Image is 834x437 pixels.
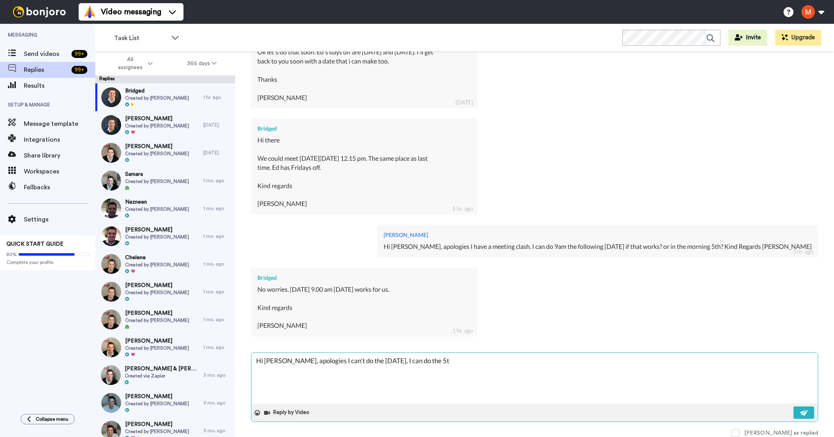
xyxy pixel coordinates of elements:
[203,344,231,350] div: 1 mo. ago
[125,150,189,157] span: Created by [PERSON_NAME]
[24,183,95,192] span: Fallbacks
[24,215,95,224] span: Settings
[114,56,146,71] span: All assignees
[203,289,231,295] div: 1 mo. ago
[125,198,189,206] span: Nazneen
[257,274,471,282] div: Bridged
[21,414,75,424] button: Collapse menu
[125,345,189,351] span: Created by [PERSON_NAME]
[95,361,235,389] a: [PERSON_NAME] & [PERSON_NAME]Created via Zapier3 mo. ago
[101,226,121,246] img: 233e0dd7-ba94-4541-8530-a946525a99ff-thumb.jpg
[125,289,189,296] span: Created by [PERSON_NAME]
[24,135,95,144] span: Integrations
[24,65,68,75] span: Replies
[36,416,68,422] span: Collapse menu
[203,372,231,378] div: 3 mo. ago
[125,170,189,178] span: Samara
[125,393,189,400] span: [PERSON_NAME]
[10,6,69,17] img: bj-logo-header-white.svg
[384,231,812,239] div: [PERSON_NAME]
[203,261,231,267] div: 1 mo. ago
[125,123,189,129] span: Created by [PERSON_NAME]
[101,337,121,357] img: 13d0547d-15b6-4bb5-864e-a7017640bb88-thumb.jpg
[125,309,189,317] span: [PERSON_NAME]
[452,205,473,213] div: 5 hr. ago
[125,400,189,407] span: Created by [PERSON_NAME]
[95,167,235,194] a: SamaraCreated by [PERSON_NAME]1 mo. ago
[257,136,471,208] div: Hi there We could meet [DATE][DATE] 12.15 pm. The same place as last time. Ed has Fridays off. Ki...
[95,111,235,139] a: [PERSON_NAME]Created by [PERSON_NAME][DATE]
[251,353,818,404] textarea: Hi [PERSON_NAME], apologies I can't do the [DATE], I can do the 5
[101,115,121,135] img: 295385ef-8967-42a2-9634-3409e74d0fb5-thumb.jpg
[24,119,95,129] span: Message template
[203,205,231,212] div: 1 mo. ago
[101,393,121,413] img: 21d5295b-cca2-4744-95df-56cc399a1d28-thumb.jpg
[24,49,68,59] span: Send videos
[203,316,231,323] div: 1 mo. ago
[95,306,235,333] a: [PERSON_NAME]Created by [PERSON_NAME]1 mo. ago
[95,194,235,222] a: NazneenCreated by [PERSON_NAME]1 mo. ago
[101,143,121,163] img: 6f791c55-59c1-4249-bd9f-2f3694cedfd8-thumb.jpg
[125,428,189,435] span: Created by [PERSON_NAME]
[125,254,189,262] span: Chelene
[24,81,95,90] span: Results
[170,56,234,71] button: 365 days
[6,251,17,258] span: 80%
[263,407,312,419] button: Reply by Video
[125,226,189,234] span: [PERSON_NAME]
[125,317,189,323] span: Created by [PERSON_NAME]
[101,310,121,329] img: af1a2447-55c9-4a97-b220-a0ecc5455218-thumb.jpg
[101,87,121,107] img: 14056f05-d9a0-4c60-9e5a-31fc6590360b-thumb.jpg
[800,410,809,416] img: send-white.svg
[125,178,189,185] span: Created by [PERSON_NAME]
[744,429,818,437] div: [PERSON_NAME] as replied
[95,389,235,417] a: [PERSON_NAME]Created by [PERSON_NAME]3 mo. ago
[125,234,189,240] span: Created by [PERSON_NAME]
[95,75,235,83] div: Replies
[95,333,235,361] a: [PERSON_NAME]Created by [PERSON_NAME]1 mo. ago
[257,48,471,102] div: Ok let's do that soon. Ed's days off are [DATE] and [DATE]. I'll get back to you soon with a date...
[456,98,473,106] div: [DATE]
[125,87,189,95] span: Bridged
[125,206,189,212] span: Created by [PERSON_NAME]
[257,125,471,133] div: Bridged
[125,142,189,150] span: [PERSON_NAME]
[95,139,235,167] a: [PERSON_NAME]Created by [PERSON_NAME][DATE]
[125,337,189,345] span: [PERSON_NAME]
[24,167,95,176] span: Workspaces
[95,222,235,250] a: [PERSON_NAME]Created by [PERSON_NAME]1 mo. ago
[97,52,170,75] button: All assignees
[101,365,121,385] img: d2c81f9a-2e6b-483a-8506-54cb785bf0c0-thumb.jpg
[125,262,189,268] span: Created by [PERSON_NAME]
[101,171,121,191] img: 22353a6c-c125-4fe0-b2b0-e217b0722219-thumb.jpg
[95,278,235,306] a: [PERSON_NAME]Created by [PERSON_NAME]1 mo. ago
[101,198,121,218] img: 57c3eae0-c872-4119-a684-325665ff79cf-thumb.jpg
[101,282,121,302] img: 940c72f7-97db-468b-8c83-ae8330c4bcc0-thumb.jpg
[114,33,167,43] span: Task List
[6,259,89,266] span: Complete your profile
[95,83,235,111] a: BridgedCreated by [PERSON_NAME]1 hr. ago
[384,242,812,251] div: Hi [PERSON_NAME], apologies I have a meeting clash. I can do 9am the following [DATE] if that wor...
[728,30,767,46] button: Invite
[125,115,189,123] span: [PERSON_NAME]
[6,241,64,247] span: QUICK START GUIDE
[24,151,95,160] span: Share library
[203,122,231,128] div: [DATE]
[83,6,96,18] img: vm-color.svg
[125,95,189,101] span: Created by [PERSON_NAME]
[101,6,161,17] span: Video messaging
[203,94,231,100] div: 1 hr. ago
[203,150,231,156] div: [DATE]
[203,427,231,434] div: 3 mo. ago
[203,177,231,184] div: 1 mo. ago
[125,373,199,379] span: Created via Zapier
[203,233,231,239] div: 1 mo. ago
[775,30,821,46] button: Upgrade
[257,285,471,330] div: No worries. [DATE] 9.00 am [DATE] works for us. Kind regards [PERSON_NAME]
[125,281,189,289] span: [PERSON_NAME]
[203,400,231,406] div: 3 mo. ago
[101,254,121,274] img: 10861782-51af-4f73-a57b-0a8d1e7afb9d-thumb.jpg
[452,327,473,335] div: 1 hr. ago
[71,66,87,74] div: 99 +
